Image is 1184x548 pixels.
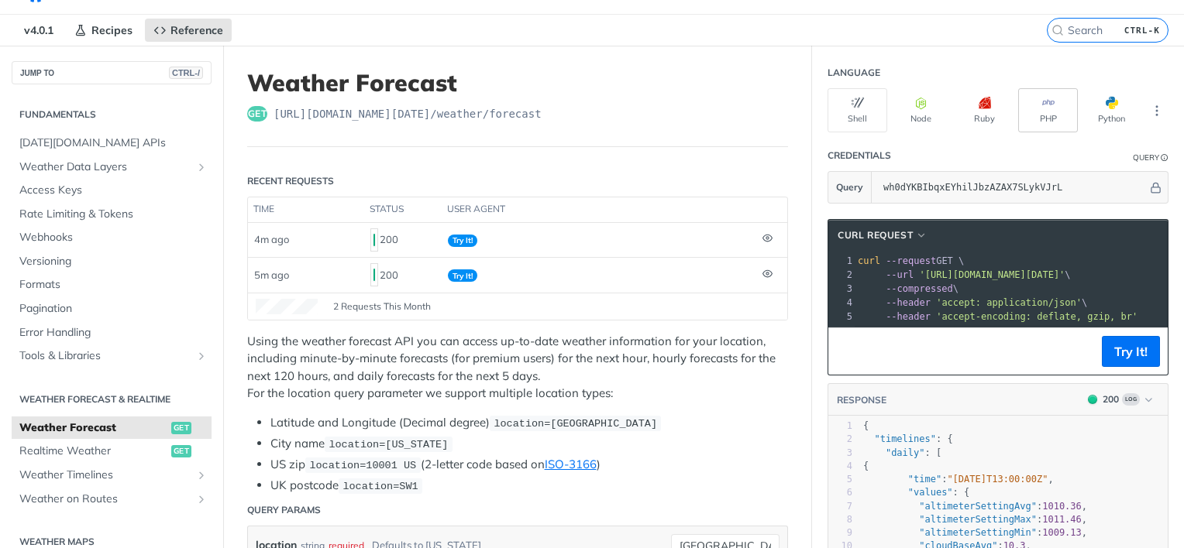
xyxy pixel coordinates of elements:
button: More Languages [1145,99,1169,122]
div: 4 [828,460,852,473]
a: Error Handling [12,321,212,344]
span: Error Handling [19,325,208,341]
a: Reference [145,19,232,42]
div: 2 [828,268,855,282]
button: Python [1082,88,1141,132]
span: "values" [908,487,953,498]
span: \ [858,283,959,294]
span: location=[GEOGRAPHIC_DATA] [494,418,657,430]
div: Recent Requests [247,174,334,188]
span: Try It! [448,269,477,282]
div: QueryInformation [1133,152,1169,163]
span: : , [863,514,1087,525]
a: Weather Forecastget [12,416,212,440]
span: get [171,445,191,457]
span: Formats [19,277,208,293]
span: "time" [908,474,941,485]
div: Query Params [247,503,321,517]
span: Recipes [91,23,133,37]
span: 'accept-encoding: deflate, gzip, br' [936,311,1138,322]
span: 200 [373,234,375,246]
div: 1 [828,254,855,268]
button: Ruby [955,88,1014,132]
span: https://api.tomorrow.io/v4/weather/forecast [274,106,542,122]
span: Rate Limiting & Tokens [19,207,208,222]
a: Pagination [12,297,212,320]
span: GET \ [858,255,964,266]
canvas: Line Graph [256,299,318,314]
div: 2 [828,433,852,446]
button: JUMP TOCTRL-/ [12,61,212,84]
div: 7 [828,500,852,513]
th: status [364,197,442,222]
span: Access Keys [19,183,208,198]
div: 9 [828,526,852,539]
span: Realtime Weather [19,444,167,459]
button: cURL Request [832,228,933,243]
span: Weather Forecast [19,420,167,436]
div: Language [828,66,880,80]
a: [DATE][DOMAIN_NAME] APIs [12,132,212,155]
span: '[URL][DOMAIN_NAME][DATE]' [919,269,1065,280]
div: Credentials [828,149,891,163]
i: Information [1161,154,1169,162]
span: Versioning [19,254,208,269]
a: Access Keys [12,179,212,202]
a: Realtime Weatherget [12,440,212,463]
a: Weather TimelinesShow subpages for Weather Timelines [12,464,212,487]
span: curl [858,255,880,266]
span: 'accept: application/json' [936,297,1082,308]
div: 5 [828,473,852,486]
span: 5m ago [254,269,289,281]
div: 200 [1103,392,1119,406]
div: 1 [828,420,852,433]
span: location=10001 US [309,460,416,471]
button: Try It! [1102,336,1160,367]
span: --url [886,269,914,280]
li: Latitude and Longitude (Decimal degree) [270,414,788,432]
a: Recipes [66,19,141,42]
div: 3 [828,447,852,460]
span: Weather Timelines [19,468,191,483]
th: time [248,197,364,222]
button: Query [828,172,872,203]
span: : , [863,527,1087,538]
span: Reference [170,23,223,37]
svg: More ellipsis [1150,104,1164,118]
span: Pagination [19,301,208,317]
span: --compressed [886,283,953,294]
span: get [247,106,267,122]
div: 6 [828,486,852,499]
div: 5 [828,310,855,324]
kbd: CTRL-K [1120,22,1164,38]
span: location=SW1 [342,481,418,492]
div: 4 [828,296,855,310]
a: Formats [12,273,212,296]
span: [DATE][DOMAIN_NAME] APIs [19,135,208,151]
li: US zip (2-letter code based on ) [270,456,788,474]
a: Weather on RoutesShow subpages for Weather on Routes [12,488,212,511]
span: --header [886,311,931,322]
h2: Weather Forecast & realtime [12,392,212,406]
h1: Weather Forecast [247,69,788,97]
button: Show subpages for Weather Data Layers [195,161,208,173]
span: Try It! [448,235,477,247]
span: cURL Request [838,228,913,242]
button: Show subpages for Weather Timelines [195,469,208,481]
span: Webhooks [19,230,208,245]
button: RESPONSE [836,392,887,408]
span: CTRL-/ [169,67,203,79]
span: 1010.36 [1042,501,1082,512]
span: "altimeterSettingAvg" [919,501,1037,512]
a: Versioning [12,250,212,273]
a: Webhooks [12,226,212,249]
span: "timelines" [874,433,935,444]
span: get [171,422,191,434]
span: : { [863,487,969,498]
span: : { [863,433,953,444]
span: 200 [373,269,375,281]
button: Show subpages for Tools & Libraries [195,350,208,362]
span: v4.0.1 [15,19,62,42]
span: "altimeterSettingMax" [919,514,1037,525]
span: --request [886,255,936,266]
